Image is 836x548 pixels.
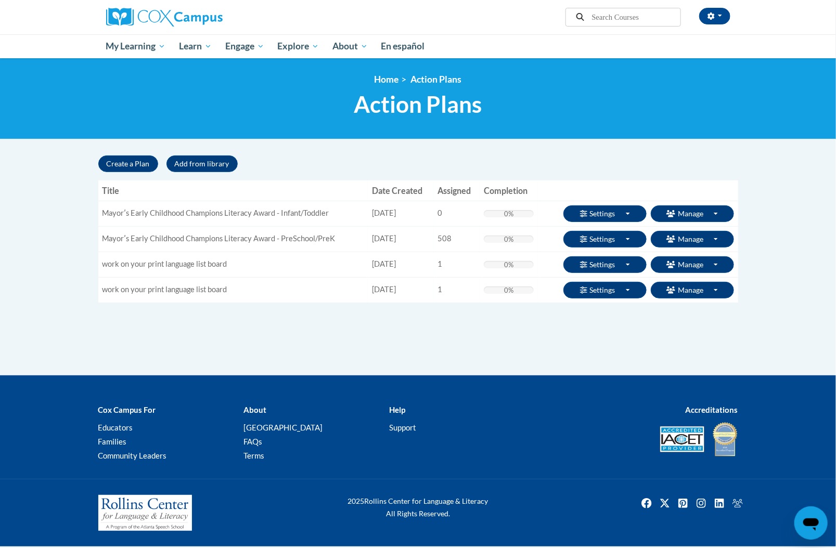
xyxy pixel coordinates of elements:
img: Twitter icon [657,495,673,512]
a: Twitter [657,495,673,512]
a: Facebook [638,495,655,512]
a: Home [375,74,399,85]
th: Assigned [433,180,480,201]
a: Instagram [693,495,710,512]
a: Learn [172,34,218,58]
button: Settings [563,282,647,298]
td: work on your print language list board [98,277,368,303]
img: LinkedIn icon [711,495,728,512]
button: Create a Plan [98,155,158,172]
span: Action Plans [411,74,462,85]
a: About [326,34,375,58]
div: 0% [504,286,513,294]
button: Settings [563,231,647,247]
button: Manage [651,256,734,273]
button: Settings [563,205,647,222]
div: 0% [504,261,513,268]
img: Accredited IACET® Provider [660,426,704,452]
td: [DATE] [368,252,433,277]
img: Cox Campus [106,8,223,27]
b: Accreditations [686,405,738,414]
a: [GEOGRAPHIC_DATA] [243,423,323,432]
input: Search Courses [591,11,674,23]
td: [DATE] [368,277,433,303]
div: Main menu [91,34,746,58]
td: 508 [433,226,480,252]
button: Account Settings [699,8,730,24]
td: [DATE] [368,201,433,226]
b: Help [389,405,405,414]
a: Linkedin [711,495,728,512]
span: Learn [179,40,212,53]
iframe: Button to launch messaging window [794,506,828,540]
td: [DATE] [368,226,433,252]
span: Explore [277,40,319,53]
img: Rollins Center for Language & Literacy - A Program of the Atlanta Speech School [98,495,192,531]
a: FAQs [243,437,262,446]
a: Explore [271,34,326,58]
button: Settings [563,256,647,273]
button: Manage [651,282,734,298]
a: Engage [218,34,271,58]
a: Families [98,437,127,446]
a: Facebook Group [729,495,746,512]
button: Manage [651,205,734,222]
a: Support [389,423,416,432]
a: Community Leaders [98,451,167,460]
span: About [332,40,368,53]
img: Facebook group icon [729,495,746,512]
img: Facebook icon [638,495,655,512]
b: About [243,405,266,414]
span: Engage [225,40,264,53]
td: Mayorʹs Early Childhood Champions Literacy Award - PreSchool/PreK [98,226,368,252]
td: 1 [433,277,480,303]
th: Completion [480,180,538,201]
a: En español [375,35,432,57]
td: 0 [433,201,480,226]
a: Terms [243,451,264,460]
a: Educators [98,423,133,432]
a: Pinterest [675,495,691,512]
b: Cox Campus For [98,405,156,414]
span: My Learning [106,40,165,53]
div: 0% [504,236,513,243]
button: Manage [651,231,734,247]
button: Search [572,11,588,23]
td: Mayorʹs Early Childhood Champions Literacy Award - Infant/Toddler [98,201,368,226]
span: 2025 [348,497,365,505]
td: work on your print language list board [98,252,368,277]
button: Add from library [166,155,238,172]
span: En español [381,41,425,51]
a: My Learning [99,34,173,58]
th: Title [98,180,368,201]
th: Date Created [368,180,433,201]
span: Action Plans [354,90,482,118]
img: IDA® Accredited [712,421,738,458]
div: 0% [504,210,513,217]
img: Pinterest icon [675,495,691,512]
td: 1 [433,252,480,277]
img: Instagram icon [693,495,710,512]
div: Rollins Center for Language & Literacy All Rights Reserved. [309,495,528,520]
